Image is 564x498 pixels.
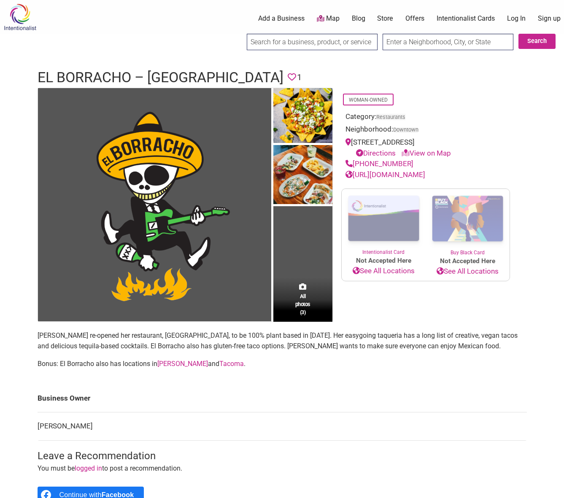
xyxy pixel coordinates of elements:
[356,149,396,157] a: Directions
[345,170,425,179] a: [URL][DOMAIN_NAME]
[38,463,527,474] p: You must be to post a recommendation.
[402,149,451,157] a: View on Map
[288,71,296,84] span: You must be logged in to save favorites.
[426,256,510,266] span: Not Accepted Here
[518,34,556,49] button: Search
[75,464,102,472] a: logged in
[426,189,510,256] a: Buy Black Card
[345,124,506,137] div: Neighborhood:
[273,145,332,206] img: El Borracho
[393,127,418,133] span: Downtown
[38,358,527,369] p: Bonus: El Borracho also has locations in and .
[247,34,378,50] input: Search for a business, product, or service
[258,14,305,23] a: Add a Business
[38,412,527,441] td: [PERSON_NAME]
[157,360,208,368] a: [PERSON_NAME]
[426,189,510,249] img: Buy Black Card
[342,189,426,248] img: Intentionalist Card
[342,189,426,256] a: Intentionalist Card
[426,266,510,277] a: See All Locations
[377,14,393,23] a: Store
[38,385,527,412] td: Business Owner
[383,34,513,50] input: Enter a Neighborhood, City, or State
[38,88,271,321] img: El Borracho
[273,88,332,145] img: El Borracho
[38,67,283,88] h1: El Borracho – [GEOGRAPHIC_DATA]
[219,360,244,368] a: Tacoma
[317,14,340,24] a: Map
[507,14,526,23] a: Log In
[437,14,495,23] a: Intentionalist Cards
[345,159,413,168] a: [PHONE_NUMBER]
[297,71,302,84] span: 1
[345,111,506,124] div: Category:
[376,114,405,120] a: Restaurants
[345,137,506,159] div: [STREET_ADDRESS]
[352,14,365,23] a: Blog
[38,449,527,463] h3: Leave a Recommendation
[538,14,561,23] a: Sign up
[342,266,426,277] a: See All Locations
[405,14,424,23] a: Offers
[349,97,388,103] a: Woman-Owned
[342,256,426,266] span: Not Accepted Here
[38,330,527,352] p: [PERSON_NAME] re-opened her restaurant, [GEOGRAPHIC_DATA], to be 100% plant based in [DATE]. Her ...
[295,292,310,316] span: All photos (3)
